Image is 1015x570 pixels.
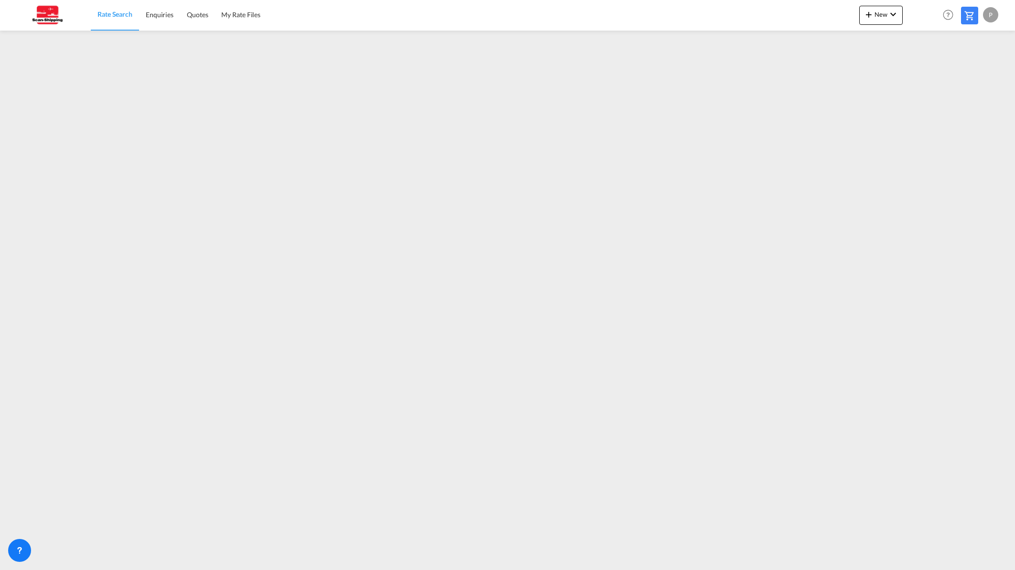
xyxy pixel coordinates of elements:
[983,7,998,22] div: P
[187,11,208,19] span: Quotes
[221,11,260,19] span: My Rate Files
[97,10,132,18] span: Rate Search
[940,7,956,23] span: Help
[14,4,79,26] img: 123b615026f311ee80dabbd30bc9e10f.jpg
[887,9,899,20] md-icon: icon-chevron-down
[859,6,903,25] button: icon-plus 400-fgNewicon-chevron-down
[146,11,173,19] span: Enquiries
[863,11,899,18] span: New
[940,7,961,24] div: Help
[863,9,875,20] md-icon: icon-plus 400-fg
